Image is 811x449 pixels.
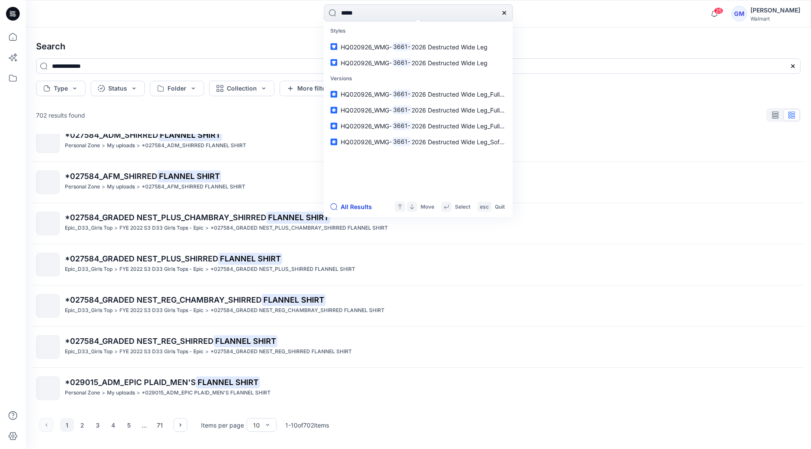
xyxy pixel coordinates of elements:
[31,330,806,364] a: *027584_GRADED NEST_REG_SHIRREDFLANNEL SHIRTEpic_D33_Girls Top>FYE 2022 S3 D33 Girls Tops - Epic>...
[102,141,105,150] p: >
[392,89,412,99] mark: 3661-
[325,102,511,118] a: HQ020926_WMG-3661-2026 Destructed Wide Leg_Full Colorway
[392,121,412,131] mark: 3661-
[107,141,135,150] p: My uploads
[341,59,392,66] span: HQ020926_WMG-
[65,337,213,346] span: *027584_GRADED NEST_REG_SHIRRED
[65,172,157,181] span: *027584_AFM_SHIRRED
[201,421,244,430] p: Items per page
[325,118,511,134] a: HQ020926_WMG-3661-2026 Destructed Wide Leg_Full Colorway
[330,202,378,212] button: All Results
[341,138,392,146] span: HQ020926_WMG-
[119,265,204,274] p: FYE 2022 S3 D33 Girls Tops - Epic
[495,202,505,211] p: Quit
[102,388,105,397] p: >
[137,388,140,397] p: >
[325,23,511,39] p: Styles
[205,224,209,233] p: >
[65,388,100,397] p: Personal Zone
[119,224,204,233] p: FYE 2022 S3 D33 Girls Tops - Epic
[392,105,412,115] mark: 3661-
[341,91,392,98] span: HQ020926_WMG-
[325,70,511,86] p: Versions
[65,347,113,356] p: Epic_D33_Girls Top
[412,106,527,114] span: 2026 Destructed Wide Leg_Full Colorway
[218,252,282,264] mark: FLANNEL SHIRT
[36,111,85,120] p: 702 results found
[196,376,260,388] mark: FLANNEL SHIRT
[325,55,511,70] a: HQ020926_WMG-3661-2026 Destructed Wide Leg
[213,335,277,347] mark: FLANNEL SHIRT
[29,34,808,58] h4: Search
[76,418,89,432] button: 2
[153,418,167,432] button: 71
[285,421,329,430] p: 1 - 10 of 702 items
[412,43,488,50] span: 2026 Destructed Wide Leg
[210,347,352,356] p: *027584_GRADED NEST_REG_SHIRRED FLANNEL SHIRT
[455,202,470,211] p: Select
[91,81,145,96] button: Status
[107,388,135,397] p: My uploads
[114,347,118,356] p: >
[750,15,800,22] div: Walmart
[341,43,392,50] span: HQ020926_WMG-
[157,170,221,182] mark: FLANNEL SHIRT
[91,418,105,432] button: 3
[119,347,204,356] p: FYE 2022 S3 D33 Girls Tops - Epic
[65,378,196,387] span: *029015_ADM_EPIC PLAID_MEN'S
[280,81,339,96] button: More filters
[714,7,723,14] span: 25
[102,182,105,191] p: >
[150,81,204,96] button: Folder
[210,224,388,233] p: *027584_GRADED NEST_PLUS_CHAMBRAY_SHIRRED FLANNEL SHIRT
[392,58,412,67] mark: 3661-
[114,265,118,274] p: >
[114,224,118,233] p: >
[142,141,246,150] p: *027584_ADM_SHIRRED FLANNEL SHIRT
[31,371,806,405] a: *029015_ADM_EPIC PLAID_MEN'SFLANNEL SHIRTPersonal Zone>My uploads>*029015_ADM_EPIC PLAID_MEN'S FL...
[325,134,511,150] a: HQ020926_WMG-3661-2026 Destructed Wide Leg_Soft Silver
[325,39,511,55] a: HQ020926_WMG-3661-2026 Destructed Wide Leg
[31,124,806,158] a: *027584_ADM_SHIRREDFLANNEL SHIRTPersonal Zone>My uploads>*027584_ADM_SHIRRED FLANNEL SHIRT
[31,289,806,323] a: *027584_GRADED NEST_REG_CHAMBRAY_SHIRREDFLANNEL SHIRTEpic_D33_Girls Top>FYE 2022 S3 D33 Girls Top...
[210,306,384,315] p: *027584_GRADED NEST_REG_CHAMBRAY_SHIRRED FLANNEL SHIRT
[122,418,136,432] button: 5
[137,182,140,191] p: >
[732,6,747,21] div: GM
[65,295,262,304] span: *027584_GRADED NEST_REG_CHAMBRAY_SHIRRED
[341,106,392,114] span: HQ020926_WMG-
[65,213,266,222] span: *027584_GRADED NEST_PLUS_CHAMBRAY_SHIRRED
[119,306,204,315] p: FYE 2022 S3 D33 Girls Tops - Epic
[750,5,800,15] div: [PERSON_NAME]
[205,347,209,356] p: >
[31,165,806,199] a: *027584_AFM_SHIRREDFLANNEL SHIRTPersonal Zone>My uploads>*027584_AFM_SHIRRED FLANNEL SHIRT
[107,182,135,191] p: My uploads
[392,42,412,52] mark: 3661-
[137,418,151,432] div: ...
[65,130,158,140] span: *027584_ADM_SHIRRED
[142,182,245,191] p: *027584_AFM_SHIRRED FLANNEL SHIRT
[36,81,85,96] button: Type
[60,418,74,432] button: 1
[412,122,527,130] span: 2026 Destructed Wide Leg_Full Colorway
[325,86,511,102] a: HQ020926_WMG-3661-2026 Destructed Wide Leg_Full Colorway
[31,206,806,240] a: *027584_GRADED NEST_PLUS_CHAMBRAY_SHIRREDFLANNEL SHIRTEpic_D33_Girls Top>FYE 2022 S3 D33 Girls To...
[205,265,209,274] p: >
[65,254,218,263] span: *027584_GRADED NEST_PLUS_SHIRRED
[65,182,100,191] p: Personal Zone
[65,265,113,274] p: Epic_D33_Girls Top
[210,265,355,274] p: *027584_GRADED NEST_PLUS_SHIRRED FLANNEL SHIRT
[65,224,113,233] p: Epic_D33_Girls Top
[341,122,392,130] span: HQ020926_WMG-
[392,137,412,147] mark: 3661-
[114,306,118,315] p: >
[266,211,330,223] mark: FLANNEL SHIRT
[412,138,519,146] span: 2026 Destructed Wide Leg_Soft Silver
[205,306,209,315] p: >
[412,59,488,66] span: 2026 Destructed Wide Leg
[480,202,489,211] p: esc
[65,306,113,315] p: Epic_D33_Girls Top
[31,248,806,282] a: *027584_GRADED NEST_PLUS_SHIRREDFLANNEL SHIRTEpic_D33_Girls Top>FYE 2022 S3 D33 Girls Tops - Epic...
[65,141,100,150] p: Personal Zone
